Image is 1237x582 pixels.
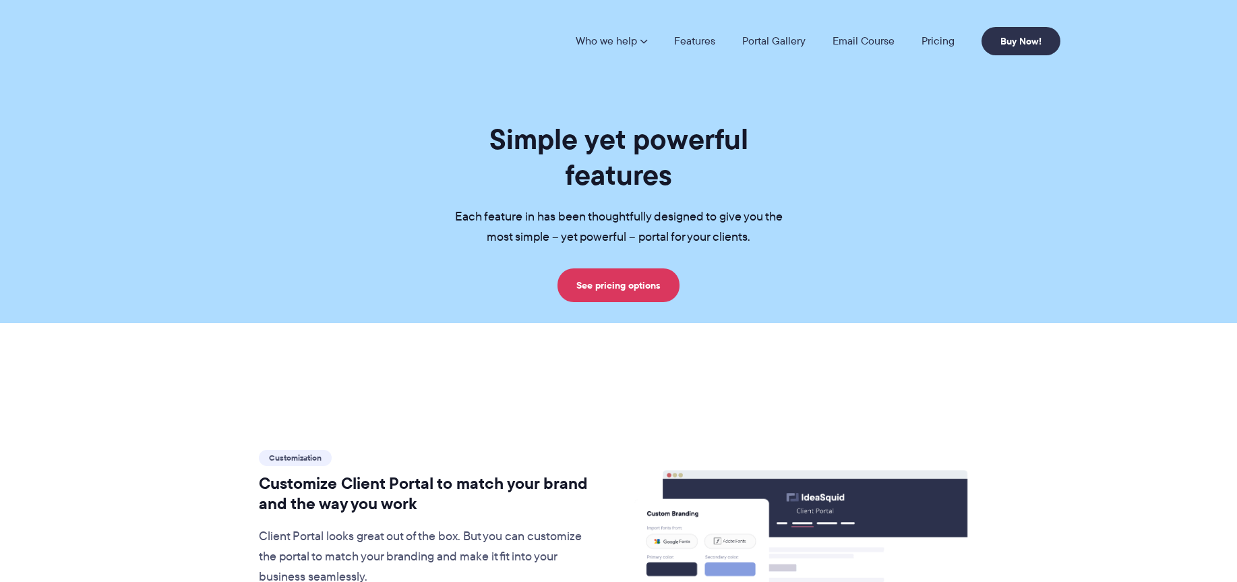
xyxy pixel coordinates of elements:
[433,207,804,248] p: Each feature in has been thoughtfully designed to give you the most simple – yet powerful – porta...
[259,473,599,514] h2: Customize Client Portal to match your brand and the way you work
[674,36,715,47] a: Features
[433,121,804,193] h1: Simple yet powerful features
[922,36,955,47] a: Pricing
[557,268,680,302] a: See pricing options
[576,36,647,47] a: Who we help
[833,36,895,47] a: Email Course
[982,27,1060,55] a: Buy Now!
[742,36,806,47] a: Portal Gallery
[259,450,332,466] span: Customization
